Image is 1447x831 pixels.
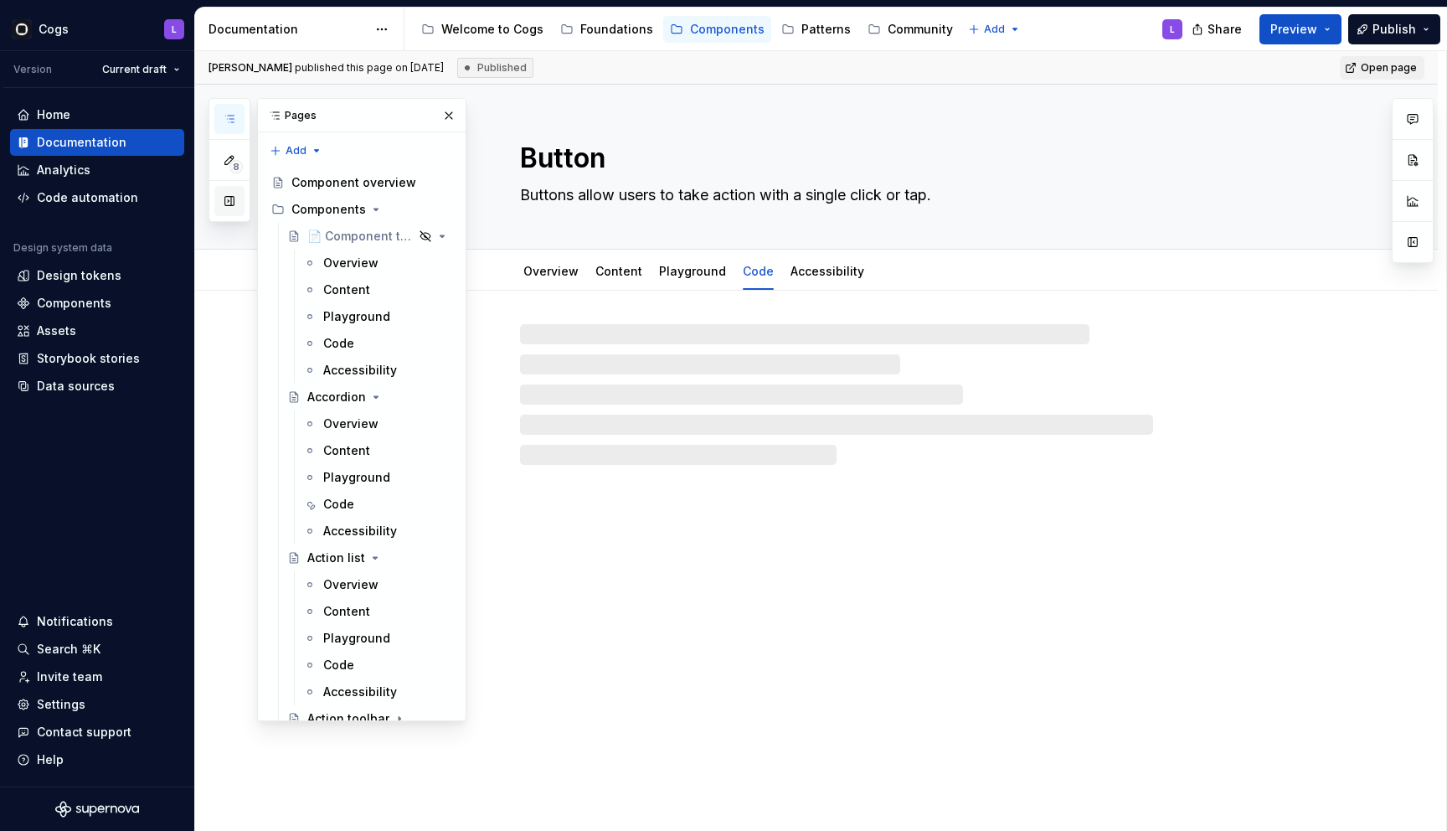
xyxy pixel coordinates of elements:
a: Accessibility [296,357,459,384]
a: Patterns [775,16,857,43]
div: Accessibility [323,523,397,539]
a: Overview [296,250,459,276]
div: Code [736,253,780,288]
a: Overview [296,410,459,437]
a: Overview [523,264,579,278]
div: Accessibility [784,253,871,288]
div: Data sources [37,378,115,395]
div: Version [13,63,52,76]
button: Search ⌘K [10,636,184,663]
div: Published [457,58,533,78]
div: Action list [307,550,365,566]
div: Foundations [580,21,653,38]
svg: Supernova Logo [55,801,139,818]
span: Share [1208,21,1242,38]
div: Accessibility [323,362,397,379]
span: Current draft [102,63,167,76]
span: [PERSON_NAME] [209,61,292,74]
div: 📄 Component template [307,228,414,245]
div: Code [323,496,354,513]
div: Component overview [291,174,416,191]
div: Playground [323,630,390,647]
a: Community [861,16,960,43]
div: Accessibility [323,684,397,700]
button: Share [1183,14,1253,44]
div: Settings [37,696,85,713]
button: CogsL [3,11,191,47]
a: Code [296,491,459,518]
button: Preview [1259,14,1341,44]
div: Action toolbar [307,710,389,727]
div: Content [323,603,370,620]
a: Code [296,330,459,357]
a: Playground [296,464,459,491]
div: Contact support [37,724,131,741]
div: Code automation [37,189,138,206]
div: Content [323,442,370,459]
a: Analytics [10,157,184,183]
div: Code [323,335,354,352]
button: Help [10,746,184,773]
div: Accordion [307,389,366,405]
div: Code [323,657,354,674]
div: L [172,23,177,36]
button: Notifications [10,608,184,635]
div: Playground [323,469,390,486]
div: Notifications [37,613,113,630]
a: Content [296,276,459,303]
a: Action list [281,545,459,571]
div: Documentation [209,21,367,38]
button: Add [265,139,327,163]
div: Home [37,106,70,123]
div: Pages [258,99,466,132]
div: Cogs [39,21,69,38]
button: Add [963,18,1026,41]
span: Add [286,144,306,157]
div: Storybook stories [37,350,140,367]
div: Components [265,196,459,223]
div: Components [690,21,765,38]
div: Invite team [37,668,102,685]
a: Open page [1340,56,1424,80]
a: Playground [659,264,726,278]
button: Contact support [10,719,184,746]
a: Data sources [10,373,184,400]
div: Design system data [13,241,112,255]
a: Code [743,264,774,278]
textarea: Button [517,138,1150,178]
a: Overview [296,571,459,598]
div: Content [589,253,649,288]
div: L [1170,23,1175,36]
a: Content [296,598,459,625]
a: Playground [296,625,459,652]
a: Components [10,290,184,317]
a: Components [663,16,771,43]
div: Components [291,201,366,218]
a: Accessibility [296,518,459,545]
div: Content [323,281,370,298]
div: Patterns [801,21,851,38]
span: Add [984,23,1005,36]
div: Community [888,21,953,38]
span: Publish [1372,21,1416,38]
div: Playground [323,308,390,325]
div: Documentation [37,134,126,151]
a: Component overview [265,169,459,196]
span: 8 [229,160,243,173]
button: Current draft [95,58,188,81]
img: 293001da-8814-4710-858c-a22b548e5d5c.png [12,19,32,39]
a: Design tokens [10,262,184,289]
span: Open page [1361,61,1417,75]
a: Action toolbar [281,705,459,732]
a: Accessibility [790,264,864,278]
a: Foundations [554,16,660,43]
div: Help [37,751,64,768]
a: Assets [10,317,184,344]
div: Overview [323,255,378,271]
a: Accordion [281,384,459,410]
div: Components [37,295,111,312]
a: Storybook stories [10,345,184,372]
a: Code automation [10,184,184,211]
a: Playground [296,303,459,330]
